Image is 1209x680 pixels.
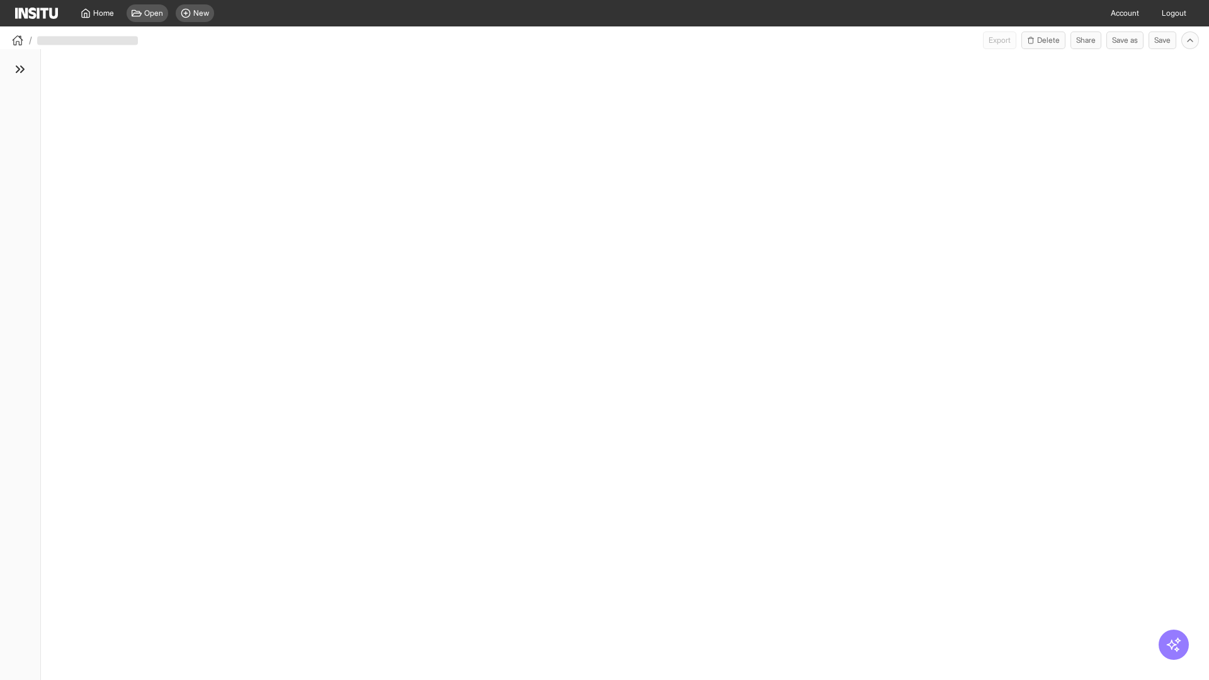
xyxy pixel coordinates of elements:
[1021,31,1065,49] button: Delete
[29,34,32,47] span: /
[93,8,114,18] span: Home
[1070,31,1101,49] button: Share
[144,8,163,18] span: Open
[983,31,1016,49] span: Can currently only export from Insights reports.
[15,8,58,19] img: Logo
[193,8,209,18] span: New
[1149,31,1176,49] button: Save
[1106,31,1144,49] button: Save as
[10,33,32,48] button: /
[983,31,1016,49] button: Export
